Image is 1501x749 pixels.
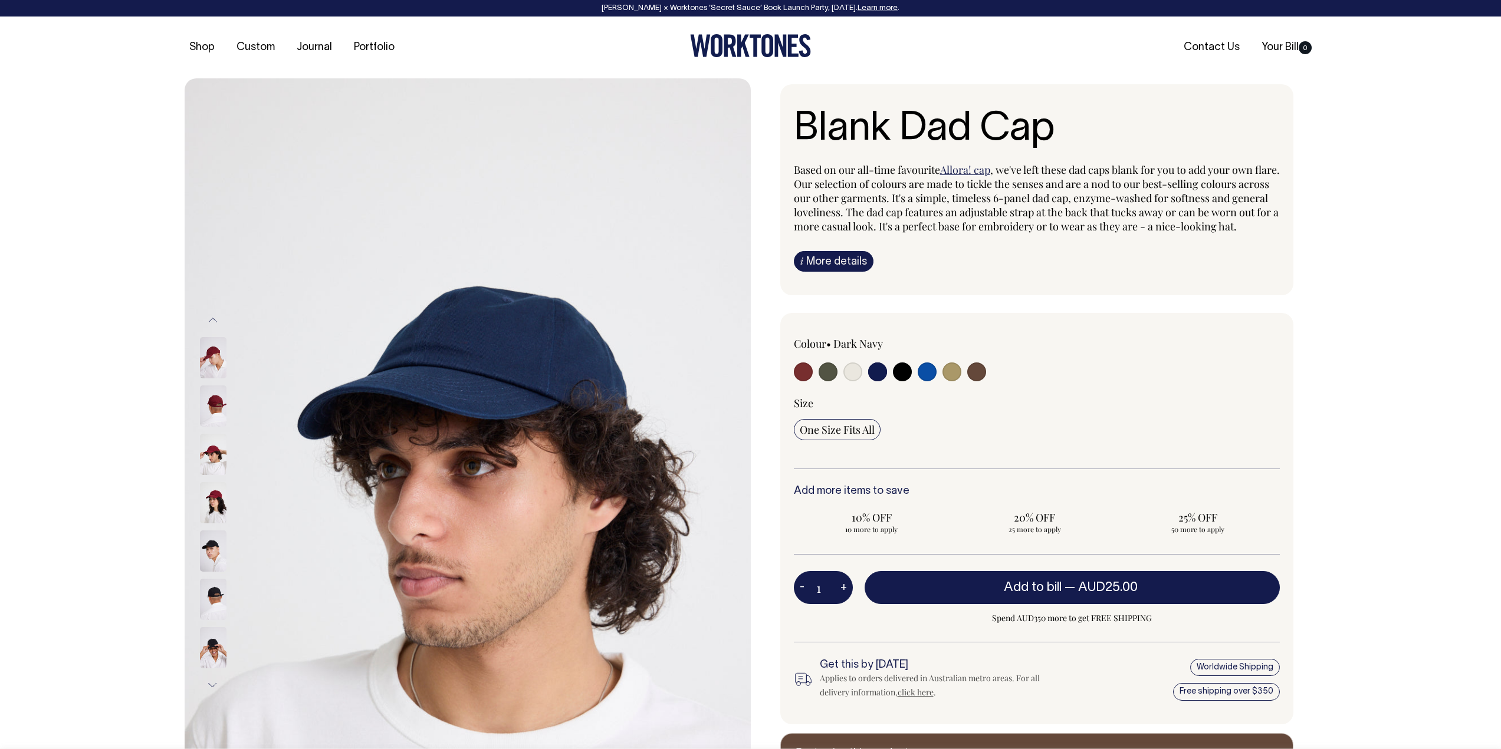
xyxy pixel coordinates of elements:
span: 25% OFF [1126,510,1270,524]
input: 10% OFF 10 more to apply [794,507,950,537]
div: Colour [794,336,988,351]
img: burgundy [200,482,226,523]
span: 0 [1299,41,1312,54]
div: Applies to orders delivered in Australian metro areas. For all delivery information, . [820,671,1059,699]
label: Dark Navy [833,336,883,351]
input: 20% OFF 25 more to apply [957,507,1113,537]
button: - [794,576,810,599]
span: 10 more to apply [800,524,944,534]
span: AUD25.00 [1078,582,1138,593]
img: burgundy [200,337,226,378]
span: Spend AUD350 more to get FREE SHIPPING [865,611,1280,625]
a: Contact Us [1179,38,1244,57]
span: , we've left these dad caps blank for you to add your own flare. Our selection of colours are mad... [794,163,1280,233]
span: i [800,255,803,267]
div: Size [794,396,1280,410]
input: One Size Fits All [794,419,881,440]
a: Allora! cap [940,163,990,177]
img: black [200,627,226,668]
img: burgundy [200,385,226,427]
a: click here [898,687,934,698]
span: One Size Fits All [800,423,875,437]
button: + [835,576,853,599]
span: Add to bill [1004,582,1062,593]
h6: Get this by [DATE] [820,659,1059,671]
span: 50 more to apply [1126,524,1270,534]
span: — [1065,582,1141,593]
img: burgundy [200,434,226,475]
span: 20% OFF [963,510,1107,524]
input: 25% OFF 50 more to apply [1120,507,1276,537]
img: black [200,530,226,572]
span: • [826,336,831,351]
a: Journal [292,38,337,57]
a: Learn more [858,5,898,12]
span: Based on our all-time favourite [794,163,940,177]
span: 25 more to apply [963,524,1107,534]
div: [PERSON_NAME] × Worktones ‘Secret Sauce’ Book Launch Party, [DATE]. . [12,4,1489,12]
a: Custom [232,38,280,57]
button: Next [204,672,222,698]
a: Shop [185,38,219,57]
span: 10% OFF [800,510,944,524]
a: Portfolio [349,38,399,57]
button: Add to bill —AUD25.00 [865,571,1280,604]
h6: Add more items to save [794,486,1280,497]
a: iMore details [794,251,873,272]
img: black [200,579,226,620]
button: Previous [204,307,222,334]
a: Your Bill0 [1257,38,1316,57]
h1: Blank Dad Cap [794,108,1280,152]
